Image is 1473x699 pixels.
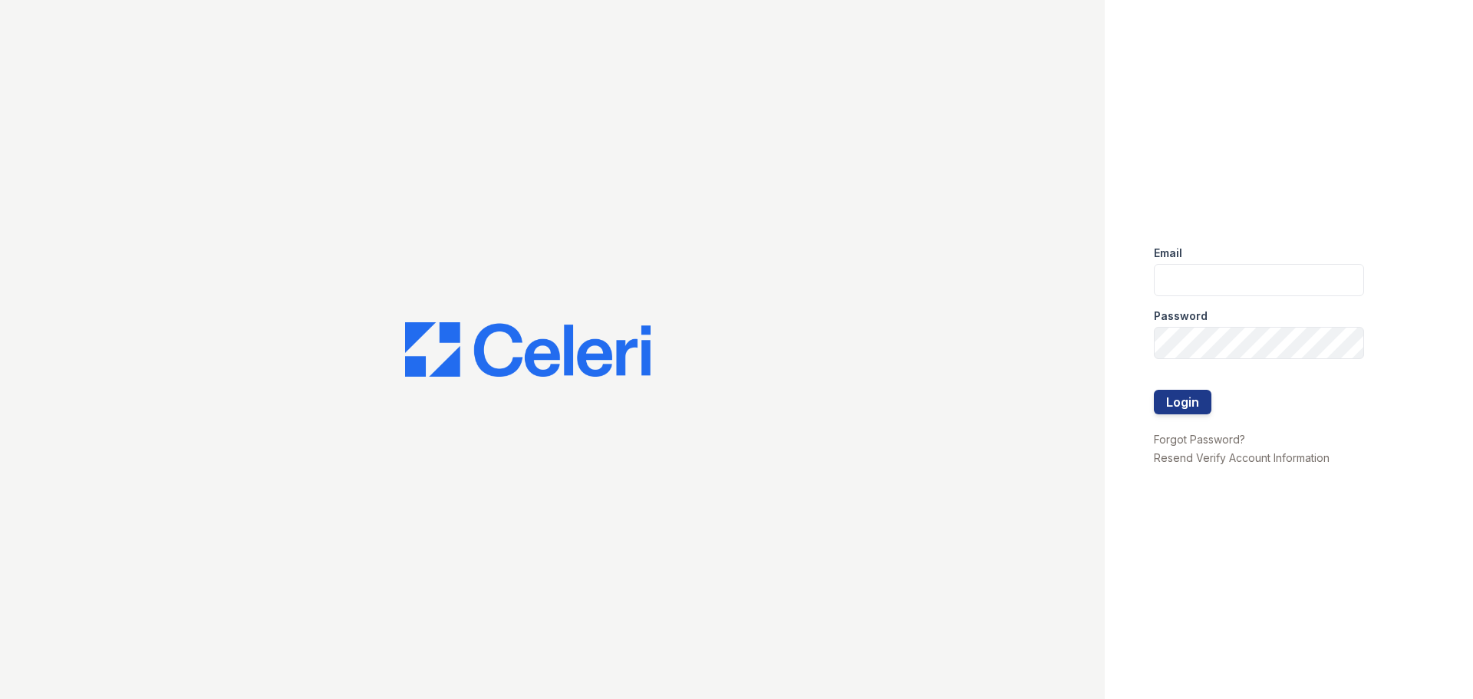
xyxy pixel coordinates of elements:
[405,322,651,378] img: CE_Logo_Blue-a8612792a0a2168367f1c8372b55b34899dd931a85d93a1a3d3e32e68fde9ad4.png
[1154,246,1182,261] label: Email
[1154,451,1330,464] a: Resend Verify Account Information
[1154,390,1211,414] button: Login
[1154,433,1245,446] a: Forgot Password?
[1154,308,1208,324] label: Password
